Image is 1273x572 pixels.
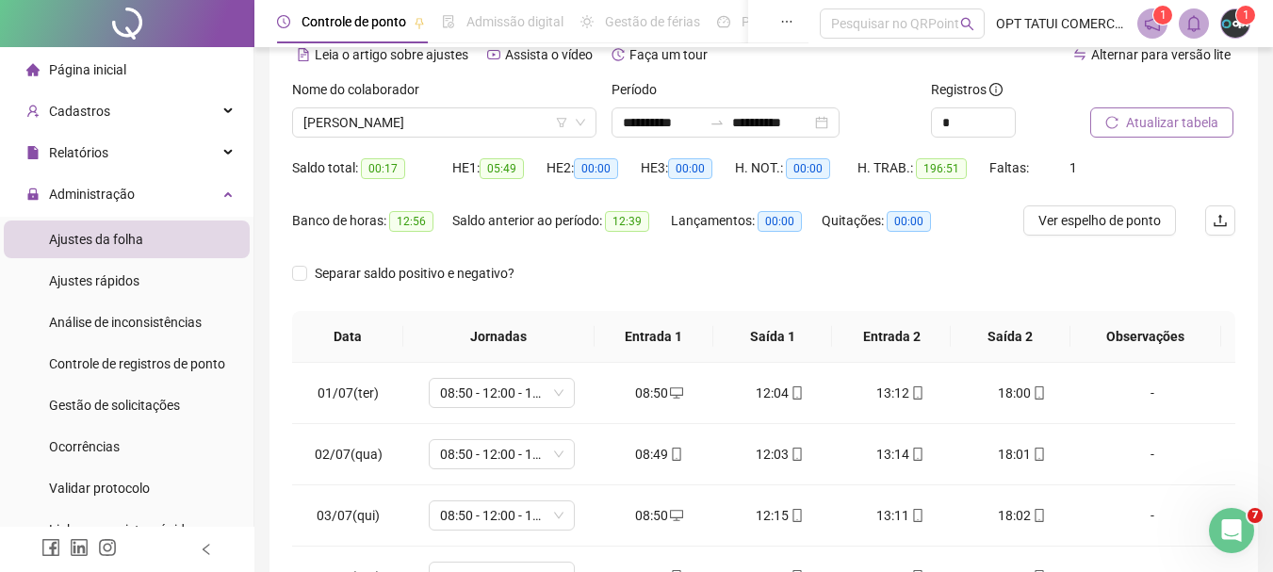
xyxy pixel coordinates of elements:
span: instagram [98,538,117,557]
span: clock-circle [277,15,290,28]
span: 08:50 - 12:00 - 13:00 - 18:00 [440,379,563,407]
span: Cadastros [49,104,110,119]
iframe: Intercom live chat [1209,508,1254,553]
sup: Atualize o seu contato no menu Meus Dados [1236,6,1255,25]
span: 03/07(qui) [317,508,380,523]
button: Ver espelho de ponto [1023,205,1176,236]
span: Painel do DP [742,14,815,29]
span: mobile [789,386,804,400]
span: mobile [668,448,683,461]
span: mobile [1031,386,1046,400]
div: 13:11 [856,505,946,526]
th: Saída 1 [713,311,832,363]
span: Separar saldo positivo e negativo? [307,263,522,284]
span: desktop [668,386,683,400]
div: - [1097,444,1208,465]
div: 18:02 [976,505,1067,526]
button: Atualizar tabela [1090,107,1233,138]
span: 1 [1069,160,1077,175]
span: youtube [487,48,500,61]
span: 00:00 [786,158,830,179]
span: filter [556,117,567,128]
span: Leia o artigo sobre ajustes [315,47,468,62]
span: mobile [909,386,924,400]
span: 00:00 [887,211,931,232]
span: Análise de inconsistências [49,315,202,330]
th: Entrada 2 [832,311,951,363]
span: 1 [1160,8,1167,22]
span: Ver espelho de ponto [1038,210,1161,231]
sup: 1 [1153,6,1172,25]
th: Jornadas [403,311,595,363]
th: Saída 2 [951,311,1069,363]
span: swap-right [710,115,725,130]
span: notification [1144,15,1161,32]
span: Validar protocolo [49,481,150,496]
span: search [960,17,974,31]
span: mobile [789,448,804,461]
span: ellipsis [780,15,793,28]
span: file [26,146,40,159]
span: info-circle [989,83,1003,96]
div: 08:49 [614,444,705,465]
span: Controle de ponto [302,14,406,29]
span: 08:50 - 12:00 - 13:00 - 18:00 [440,440,563,468]
span: linkedin [70,538,89,557]
span: 7 [1248,508,1263,523]
span: Link para registro rápido [49,522,192,537]
span: 00:00 [758,211,802,232]
div: H. TRAB.: [857,157,989,179]
div: HE 3: [641,157,735,179]
span: Controle de registros de ponto [49,356,225,371]
span: to [710,115,725,130]
span: 12:56 [389,211,433,232]
span: Ajustes rápidos [49,273,139,288]
span: Ocorrências [49,439,120,454]
span: upload [1213,213,1228,228]
div: H. NOT.: [735,157,857,179]
span: swap [1073,48,1086,61]
div: Saldo anterior ao período: [452,210,671,232]
div: HE 2: [547,157,641,179]
span: sun [580,15,594,28]
span: left [200,543,213,556]
span: home [26,63,40,76]
span: 00:00 [668,158,712,179]
span: mobile [789,509,804,522]
span: lock [26,188,40,201]
div: 18:01 [976,444,1067,465]
span: pushpin [414,17,425,28]
span: mobile [909,509,924,522]
div: 12:15 [735,505,825,526]
div: 12:04 [735,383,825,403]
div: - [1097,383,1208,403]
div: Lançamentos: [671,210,822,232]
span: mobile [1031,509,1046,522]
span: 196:51 [916,158,967,179]
span: Faça um tour [629,47,708,62]
span: mobile [909,448,924,461]
div: HE 1: [452,157,547,179]
span: 1 [1243,8,1249,22]
span: Assista o vídeo [505,47,593,62]
div: - [1097,505,1208,526]
span: 08:50 - 12:00 - 13:00 - 18:00 [440,501,563,530]
div: 13:12 [856,383,946,403]
span: reload [1105,116,1118,129]
span: user-add [26,105,40,118]
span: file-text [297,48,310,61]
th: Observações [1070,311,1221,363]
span: Relatórios [49,145,108,160]
div: Quitações: [822,210,954,232]
span: dashboard [717,15,730,28]
span: history [612,48,625,61]
div: 08:50 [614,383,705,403]
span: down [575,117,586,128]
img: 33080 [1221,9,1249,38]
span: Admissão digital [466,14,563,29]
div: 08:50 [614,505,705,526]
span: Ajustes da folha [49,232,143,247]
span: 00:17 [361,158,405,179]
span: desktop [668,509,683,522]
span: Administração [49,187,135,202]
